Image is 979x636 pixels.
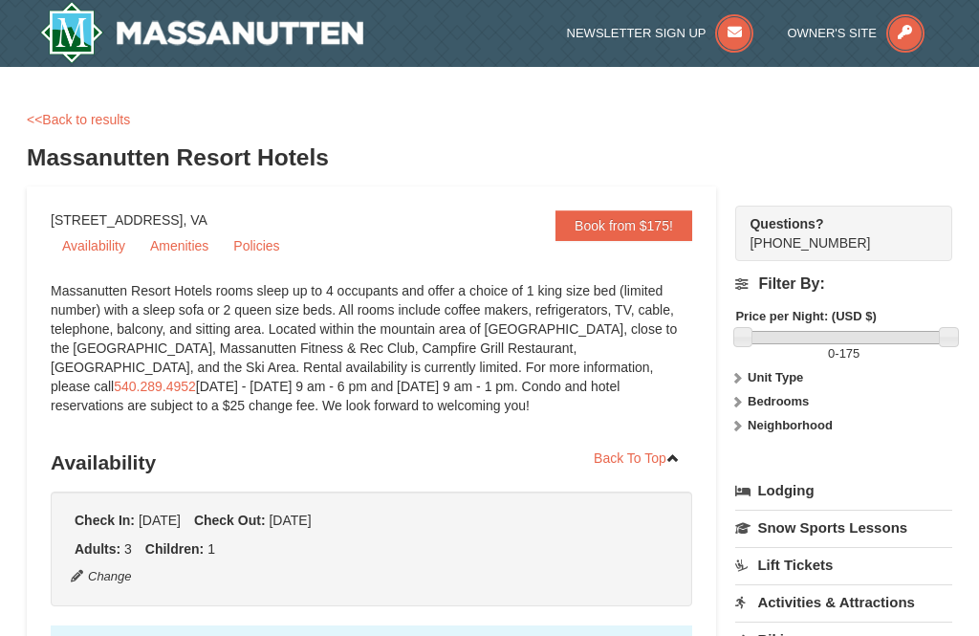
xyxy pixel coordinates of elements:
[124,541,132,557] span: 3
[787,26,925,40] a: Owner's Site
[828,346,835,361] span: 0
[145,541,204,557] strong: Children:
[567,26,707,40] span: Newsletter Sign Up
[70,566,133,587] button: Change
[40,2,363,63] img: Massanutten Resort Logo
[75,541,120,557] strong: Adults:
[27,139,952,177] h3: Massanutten Resort Hotels
[51,231,137,260] a: Availability
[581,444,692,472] a: Back To Top
[735,275,952,293] h4: Filter By:
[750,216,823,231] strong: Questions?
[735,584,952,620] a: Activities & Attractions
[207,541,215,557] span: 1
[735,344,952,363] label: -
[748,418,833,432] strong: Neighborhood
[40,2,363,63] a: Massanutten Resort
[75,513,135,528] strong: Check In:
[735,309,876,323] strong: Price per Night: (USD $)
[555,210,692,241] a: Book from $175!
[735,473,952,508] a: Lodging
[194,513,266,528] strong: Check Out:
[839,346,860,361] span: 175
[748,370,803,384] strong: Unit Type
[567,26,754,40] a: Newsletter Sign Up
[735,510,952,545] a: Snow Sports Lessons
[222,231,291,260] a: Policies
[750,214,918,251] span: [PHONE_NUMBER]
[269,513,311,528] span: [DATE]
[139,231,220,260] a: Amenities
[787,26,877,40] span: Owner's Site
[27,112,130,127] a: <<Back to results
[114,379,196,394] a: 540.289.4952
[51,281,692,434] div: Massanutten Resort Hotels rooms sleep up to 4 occupants and offer a choice of 1 king size bed (li...
[748,394,809,408] strong: Bedrooms
[139,513,181,528] span: [DATE]
[51,444,692,482] h3: Availability
[735,547,952,582] a: Lift Tickets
